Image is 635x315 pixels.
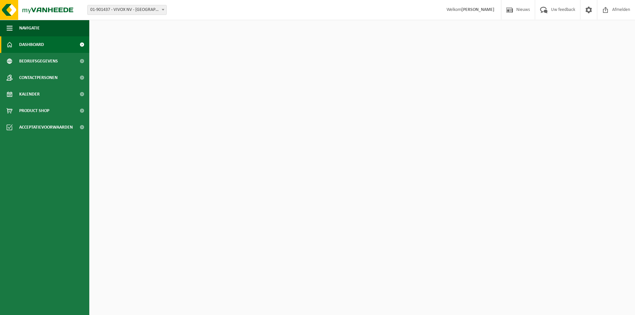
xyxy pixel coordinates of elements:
span: Dashboard [19,36,44,53]
span: Kalender [19,86,40,102]
strong: [PERSON_NAME] [461,7,494,12]
span: Bedrijfsgegevens [19,53,58,69]
span: Contactpersonen [19,69,58,86]
span: Navigatie [19,20,40,36]
span: 01-901437 - VIVOX NV - HARELBEKE [87,5,167,15]
span: 01-901437 - VIVOX NV - HARELBEKE [88,5,166,15]
span: Product Shop [19,102,49,119]
span: Acceptatievoorwaarden [19,119,73,136]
